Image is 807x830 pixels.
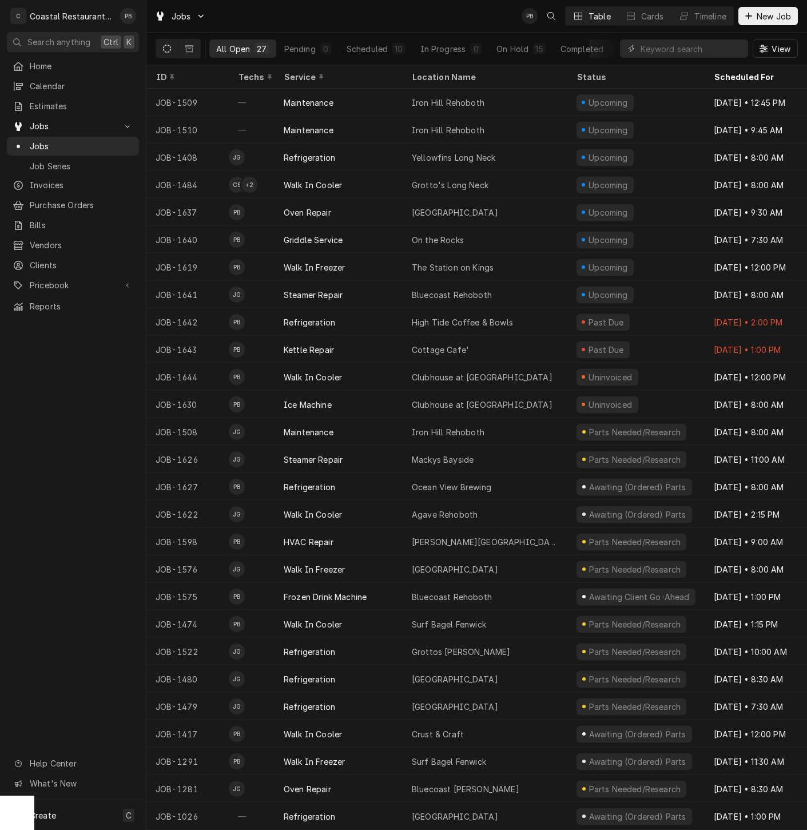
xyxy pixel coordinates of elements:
div: Upcoming [587,206,630,219]
div: JOB-1576 [146,555,229,583]
div: Ocean View Brewing [412,481,491,493]
div: Walk In Cooler [284,371,342,383]
div: Grottos [PERSON_NAME] [412,646,510,658]
div: Phill Blush's Avatar [229,396,245,412]
div: Phill Blush's Avatar [229,341,245,358]
div: PB [229,753,245,769]
div: [GEOGRAPHIC_DATA] [412,811,498,823]
div: Maintenance [284,426,333,438]
input: Keyword search [641,39,742,58]
div: Iron Hill Rehoboth [412,97,484,109]
div: [GEOGRAPHIC_DATA] [412,563,498,575]
div: Refrigeration [284,481,335,493]
div: Iron Hill Rehoboth [412,124,484,136]
div: Phill Blush's Avatar [229,753,245,769]
div: Bluecoast Rehoboth [412,591,492,603]
div: Crust & Craft [412,728,464,740]
div: JOB-1575 [146,583,229,610]
a: Reports [7,297,139,316]
div: PB [229,259,245,275]
div: Ice Machine [284,399,332,411]
a: Vendors [7,236,139,255]
div: James Gatton's Avatar [229,287,245,303]
div: Upcoming [587,97,630,109]
div: Walk In Freezer [284,756,345,768]
a: Invoices [7,176,139,194]
div: Parts Needed/Research [587,536,682,548]
span: New Job [754,10,793,22]
div: JG [229,781,245,797]
div: JOB-1510 [146,116,229,144]
div: Surf Bagel Fenwick [412,756,486,768]
div: Upcoming [587,289,630,301]
div: PB [229,341,245,358]
div: Techs [238,71,273,83]
div: Past Due [587,316,626,328]
div: [GEOGRAPHIC_DATA] [412,701,498,713]
a: Go to What's New [7,774,139,793]
div: Parts Needed/Research [587,673,682,685]
div: JG [229,287,245,303]
div: JOB-1627 [146,473,229,501]
div: Walk In Cooler [284,618,342,630]
div: PB [229,534,245,550]
div: Bluecoast [PERSON_NAME] [412,783,519,795]
span: Job Series [30,160,133,172]
div: Phill Blush's Avatar [229,616,245,632]
div: JOB-1626 [146,446,229,473]
div: Timeline [694,10,726,22]
div: JOB-1508 [146,418,229,446]
span: Ctrl [104,36,118,48]
div: Parts Needed/Research [587,426,682,438]
div: All Open [216,43,250,55]
div: Status [577,71,693,83]
div: Cards [641,10,664,22]
div: James Gatton's Avatar [229,644,245,660]
div: JOB-1281 [146,775,229,803]
div: Phill Blush's Avatar [229,232,245,248]
div: [PERSON_NAME][GEOGRAPHIC_DATA] [412,536,558,548]
div: Refrigeration [284,673,335,685]
div: Refrigeration [284,316,335,328]
div: Kettle Repair [284,344,334,356]
div: — [229,116,275,144]
div: Phill Blush's Avatar [229,534,245,550]
div: James Gatton's Avatar [229,561,245,577]
div: Maintenance [284,97,333,109]
div: JG [229,644,245,660]
a: Calendar [7,77,139,96]
div: Awaiting (Ordered) Parts [587,481,687,493]
div: JOB-1479 [146,693,229,720]
div: In Progress [420,43,466,55]
span: Bills [30,219,133,231]
div: Upcoming [587,261,630,273]
div: PB [229,479,245,495]
div: Pending [284,43,316,55]
div: Phill Blush's Avatar [120,8,136,24]
div: Clubhouse at [GEOGRAPHIC_DATA] [412,371,552,383]
div: Bluecoast Rehoboth [412,289,492,301]
div: HVAC Repair [284,536,333,548]
span: Jobs [172,10,191,22]
span: Help Center [30,757,132,769]
div: Refrigeration [284,811,335,823]
div: 27 [257,43,267,55]
div: Coastal Restaurant Repair [30,10,114,22]
div: Past Due [587,344,626,356]
span: Jobs [30,140,133,152]
div: JOB-1642 [146,308,229,336]
div: 15 [535,43,543,55]
div: Upcoming [587,179,630,191]
div: JOB-1484 [146,171,229,198]
div: JOB-1291 [146,748,229,775]
span: What's New [30,777,132,789]
div: Completed [560,43,603,55]
span: Reports [30,300,133,312]
span: C [126,809,132,821]
div: JOB-1630 [146,391,229,418]
div: James Gatton's Avatar [229,506,245,522]
div: [GEOGRAPHIC_DATA] [412,673,498,685]
div: Oven Repair [284,206,331,219]
a: Estimates [7,97,139,116]
div: PB [229,396,245,412]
